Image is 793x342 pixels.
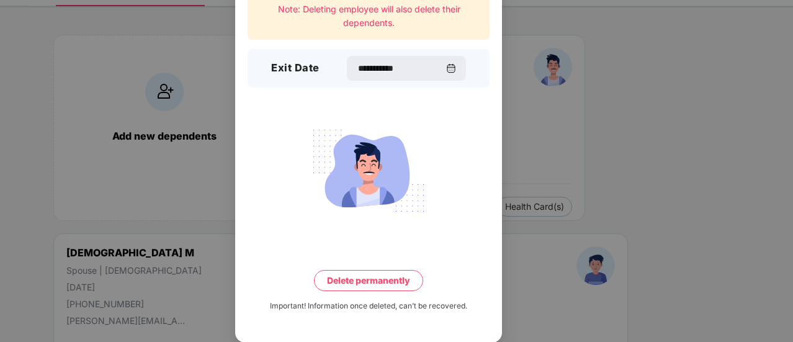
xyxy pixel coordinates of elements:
[299,122,438,219] img: svg+xml;base64,PHN2ZyB4bWxucz0iaHR0cDovL3d3dy53My5vcmcvMjAwMC9zdmciIHdpZHRoPSIyMjQiIGhlaWdodD0iMT...
[446,63,456,73] img: svg+xml;base64,PHN2ZyBpZD0iQ2FsZW5kYXItMzJ4MzIiIHhtbG5zPSJodHRwOi8vd3d3LnczLm9yZy8yMDAwL3N2ZyIgd2...
[314,270,423,291] button: Delete permanently
[270,300,467,312] div: Important! Information once deleted, can’t be recovered.
[271,60,320,76] h3: Exit Date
